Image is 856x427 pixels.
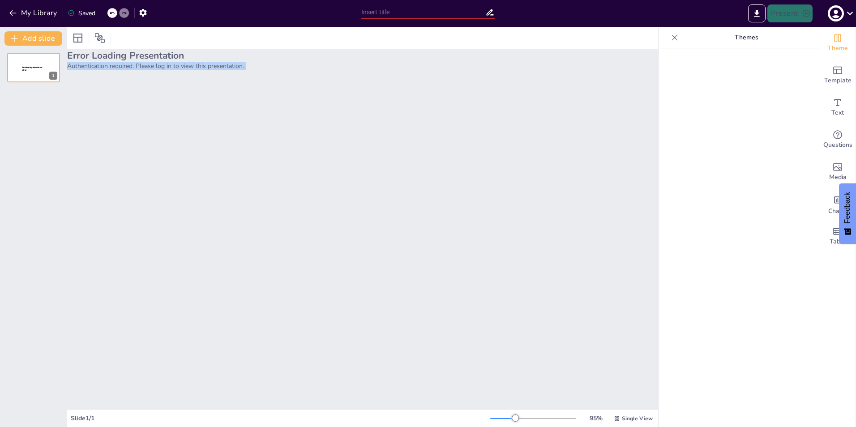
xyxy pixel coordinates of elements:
[585,414,607,423] div: 95 %
[7,53,60,82] div: 1
[820,27,856,59] div: Change the overall theme
[34,56,45,66] button: Duplicate Slide
[820,59,856,91] div: Add ready made slides
[67,49,658,62] h2: Error Loading Presentation
[71,31,85,45] div: Layout
[67,62,658,70] p: Authentication required. Please log in to view this presentation.
[47,56,57,66] button: Cannot delete last slide
[823,140,852,150] span: Questions
[622,415,653,422] span: Single View
[7,6,61,20] button: My Library
[839,183,856,244] button: Feedback - Show survey
[49,72,57,80] div: 1
[68,9,95,17] div: Saved
[71,414,490,423] div: Slide 1 / 1
[682,27,811,48] p: Themes
[831,108,844,118] span: Text
[829,172,847,182] span: Media
[4,31,62,46] button: Add slide
[748,4,766,22] button: Export to PowerPoint
[824,76,852,85] span: Template
[828,206,847,216] span: Charts
[843,192,852,223] span: Feedback
[830,237,846,247] span: Table
[820,156,856,188] div: Add images, graphics, shapes or video
[94,33,105,43] span: Position
[820,124,856,156] div: Get real-time input from your audience
[827,43,848,53] span: Theme
[767,4,812,22] button: Present
[361,6,486,19] input: Insert title
[820,188,856,220] div: Add charts and graphs
[22,66,43,71] span: Sendsteps presentation editor
[820,220,856,252] div: Add a table
[820,91,856,124] div: Add text boxes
